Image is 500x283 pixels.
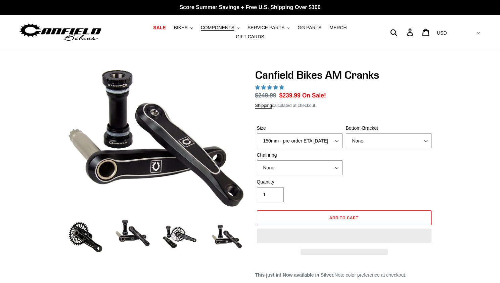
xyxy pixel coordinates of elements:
[153,25,166,31] span: SALE
[150,23,169,32] a: SALE
[346,125,431,132] label: Bottom-Bracket
[255,272,335,278] strong: This just in! Now available in Silver.
[294,23,325,32] a: GG PARTS
[302,91,326,100] span: On Sale!
[257,152,343,159] label: Chainring
[394,25,411,40] input: Search
[18,22,102,43] img: Canfield Bikes
[255,102,433,109] div: calculated at checkout.
[244,23,293,32] button: SERVICE PARTS
[232,32,268,41] a: GIFT CARDS
[329,25,347,31] span: MERCH
[255,272,433,279] p: Note color preference at checkout.
[326,23,350,32] a: MERCH
[171,23,196,32] button: BIKES
[174,25,188,31] span: BIKES
[257,210,431,225] button: Add to cart
[255,103,272,109] a: Shipping
[67,218,104,255] img: Load image into Gallery viewer, Canfield Bikes AM Cranks
[247,25,284,31] span: SERVICE PARTS
[255,69,433,81] h1: Canfield Bikes AM Cranks
[255,85,285,90] span: 4.97 stars
[114,218,151,248] img: Load image into Gallery viewer, Canfield Cranks
[69,70,244,207] img: Canfield Cranks
[236,34,264,40] span: GIFT CARDS
[197,23,243,32] button: COMPONENTS
[298,25,321,31] span: GG PARTS
[161,218,198,255] img: Load image into Gallery viewer, Canfield Bikes AM Cranks
[255,92,276,99] s: $249.99
[329,215,359,220] span: Add to cart
[257,178,343,186] label: Quantity
[201,25,234,31] span: COMPONENTS
[257,125,343,132] label: Size
[279,92,301,99] span: $239.99
[208,218,245,255] img: Load image into Gallery viewer, CANFIELD-AM_DH-CRANKS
